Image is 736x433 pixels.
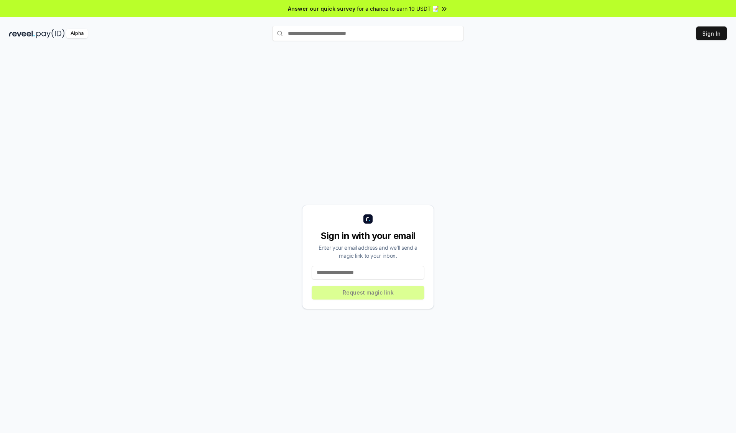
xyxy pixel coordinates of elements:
img: pay_id [36,29,65,38]
span: for a chance to earn 10 USDT 📝 [357,5,439,13]
button: Sign In [696,26,727,40]
img: reveel_dark [9,29,35,38]
div: Sign in with your email [312,230,424,242]
img: logo_small [363,214,373,224]
div: Alpha [66,29,88,38]
span: Answer our quick survey [288,5,355,13]
div: Enter your email address and we’ll send a magic link to your inbox. [312,244,424,260]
